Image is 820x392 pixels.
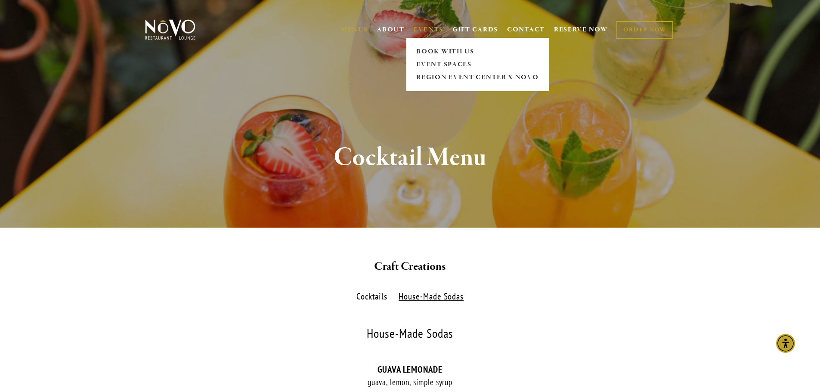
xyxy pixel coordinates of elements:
a: GIFT CARDS [452,22,498,38]
h2: Craft Creations [159,258,661,276]
a: EVENTS [414,25,443,34]
div: Accessibility Menu [776,334,795,353]
div: House-Made Sodas [143,327,677,340]
img: Novo Restaurant &amp; Lounge [143,19,197,40]
label: Cocktails [352,290,392,303]
a: BOOK WITH US [414,45,542,58]
div: guava, lemon, simple syrup [143,377,677,388]
a: ABOUT [377,25,405,34]
a: REGION EVENT CENTER x NOVO [414,71,542,84]
a: ORDER NOW [616,21,673,39]
a: MENUS [341,25,368,34]
a: RESERVE NOW [554,22,608,38]
a: EVENT SPACES [414,58,542,71]
div: GUAVA LEMONADE [143,364,677,375]
label: House-Made Sodas [394,290,468,303]
a: CONTACT [507,22,545,38]
h1: Cocktail Menu [159,144,661,172]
